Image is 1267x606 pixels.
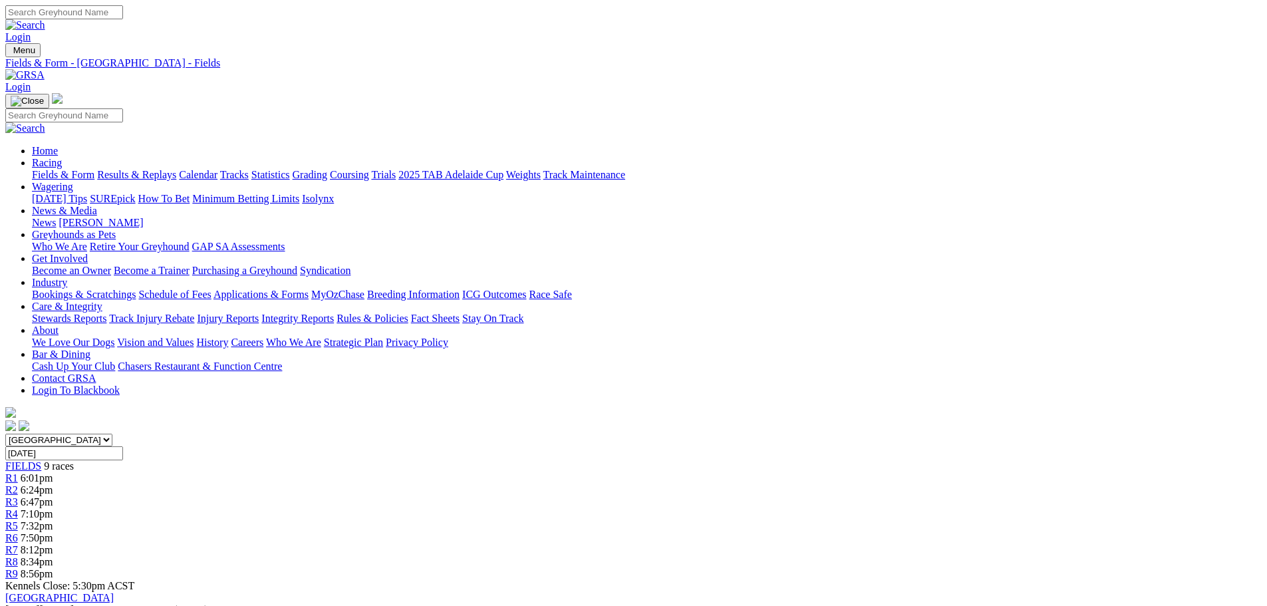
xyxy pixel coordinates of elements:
div: Bar & Dining [32,361,1262,373]
a: News & Media [32,205,97,216]
a: Bar & Dining [32,349,90,360]
a: Weights [506,169,541,180]
div: Care & Integrity [32,313,1262,325]
a: R4 [5,508,18,520]
div: Get Involved [32,265,1262,277]
span: 6:47pm [21,496,53,508]
img: logo-grsa-white.png [52,93,63,104]
a: Stewards Reports [32,313,106,324]
button: Toggle navigation [5,43,41,57]
a: Get Involved [32,253,88,264]
a: Login [5,81,31,92]
a: [PERSON_NAME] [59,217,143,228]
a: R7 [5,544,18,555]
a: Injury Reports [197,313,259,324]
a: Tracks [220,169,249,180]
img: twitter.svg [19,420,29,431]
a: Statistics [251,169,290,180]
a: R1 [5,472,18,484]
a: R2 [5,484,18,496]
div: Wagering [32,193,1262,205]
a: Race Safe [529,289,571,300]
span: 8:34pm [21,556,53,567]
img: GRSA [5,69,45,81]
button: Toggle navigation [5,94,49,108]
img: facebook.svg [5,420,16,431]
a: Login To Blackbook [32,384,120,396]
a: Become an Owner [32,265,111,276]
a: Fields & Form [32,169,94,180]
div: Greyhounds as Pets [32,241,1262,253]
a: Isolynx [302,193,334,204]
img: Search [5,19,45,31]
a: Rules & Policies [337,313,408,324]
a: Fields & Form - [GEOGRAPHIC_DATA] - Fields [5,57,1262,69]
a: R6 [5,532,18,543]
a: R9 [5,568,18,579]
div: News & Media [32,217,1262,229]
span: 7:50pm [21,532,53,543]
span: 7:32pm [21,520,53,531]
span: 9 races [44,460,74,472]
a: Purchasing a Greyhound [192,265,297,276]
span: FIELDS [5,460,41,472]
a: Vision and Values [117,337,194,348]
a: Coursing [330,169,369,180]
span: 6:01pm [21,472,53,484]
a: R3 [5,496,18,508]
a: Become a Trainer [114,265,190,276]
a: Stay On Track [462,313,523,324]
div: About [32,337,1262,349]
a: Grading [293,169,327,180]
a: R5 [5,520,18,531]
a: Schedule of Fees [138,289,211,300]
a: Wagering [32,181,73,192]
a: [DATE] Tips [32,193,87,204]
span: 8:12pm [21,544,53,555]
a: Retire Your Greyhound [90,241,190,252]
input: Search [5,5,123,19]
span: 7:10pm [21,508,53,520]
a: News [32,217,56,228]
a: How To Bet [138,193,190,204]
a: Applications & Forms [213,289,309,300]
a: Breeding Information [367,289,460,300]
a: R8 [5,556,18,567]
a: We Love Our Dogs [32,337,114,348]
a: Syndication [300,265,351,276]
input: Select date [5,446,123,460]
a: [GEOGRAPHIC_DATA] [5,592,114,603]
div: Industry [32,289,1262,301]
a: Results & Replays [97,169,176,180]
a: Who We Are [266,337,321,348]
a: Privacy Policy [386,337,448,348]
a: Industry [32,277,67,288]
a: Racing [32,157,62,168]
a: GAP SA Assessments [192,241,285,252]
a: Home [32,145,58,156]
img: logo-grsa-white.png [5,407,16,418]
a: 2025 TAB Adelaide Cup [398,169,503,180]
img: Search [5,122,45,134]
a: Care & Integrity [32,301,102,312]
span: Menu [13,45,35,55]
span: 8:56pm [21,568,53,579]
a: Cash Up Your Club [32,361,115,372]
a: About [32,325,59,336]
a: Bookings & Scratchings [32,289,136,300]
a: Integrity Reports [261,313,334,324]
a: MyOzChase [311,289,364,300]
a: Chasers Restaurant & Function Centre [118,361,282,372]
span: Kennels Close: 5:30pm ACST [5,580,134,591]
a: Login [5,31,31,43]
span: 6:24pm [21,484,53,496]
a: History [196,337,228,348]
